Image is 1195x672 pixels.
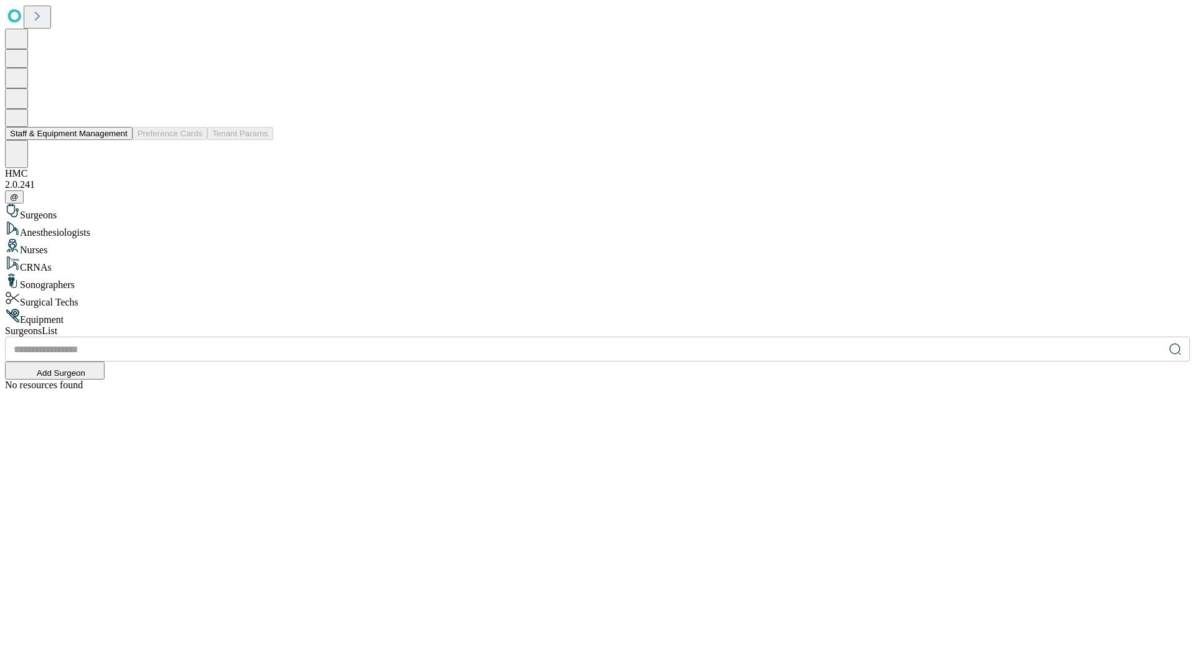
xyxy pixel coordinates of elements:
[5,190,24,203] button: @
[207,127,273,140] button: Tenant Params
[5,238,1190,256] div: Nurses
[5,291,1190,308] div: Surgical Techs
[5,380,1190,391] div: No resources found
[5,179,1190,190] div: 2.0.241
[5,308,1190,325] div: Equipment
[5,168,1190,179] div: HMC
[5,273,1190,291] div: Sonographers
[5,362,105,380] button: Add Surgeon
[37,368,85,378] span: Add Surgeon
[133,127,207,140] button: Preference Cards
[5,221,1190,238] div: Anesthesiologists
[5,256,1190,273] div: CRNAs
[10,192,19,202] span: @
[5,127,133,140] button: Staff & Equipment Management
[5,203,1190,221] div: Surgeons
[5,325,1190,337] div: Surgeons List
